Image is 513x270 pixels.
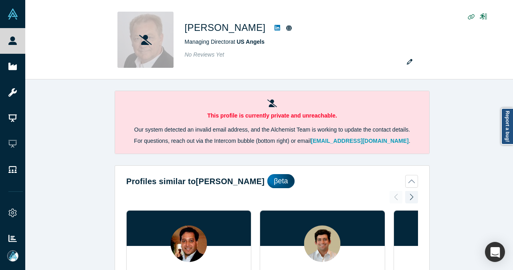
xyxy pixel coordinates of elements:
[126,126,418,134] p: Our system detected an invalid email address, and the Alchemist Team is working to update the con...
[267,174,294,188] div: βeta
[304,225,341,262] img: Jordan Long's Profile Image
[7,8,18,20] img: Alchemist Vault Logo
[501,108,513,145] a: Report a bug!
[185,20,266,35] h1: [PERSON_NAME]
[311,138,409,144] a: [EMAIL_ADDRESS][DOMAIN_NAME]
[126,174,418,188] button: Profiles similar to[PERSON_NAME]βeta
[236,39,265,45] a: US Angels
[185,39,265,45] span: Managing Director at
[126,175,265,187] h2: Profiles similar to [PERSON_NAME]
[126,112,418,120] p: This profile is currently private and unreachable.
[185,51,224,58] span: No Reviews Yet
[171,225,207,262] img: Pankaj Mahajan's Profile Image
[126,137,418,145] p: For questions, reach out via the Intercom bubble (bottom right) or email .
[7,250,18,262] img: Mia Scott's Account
